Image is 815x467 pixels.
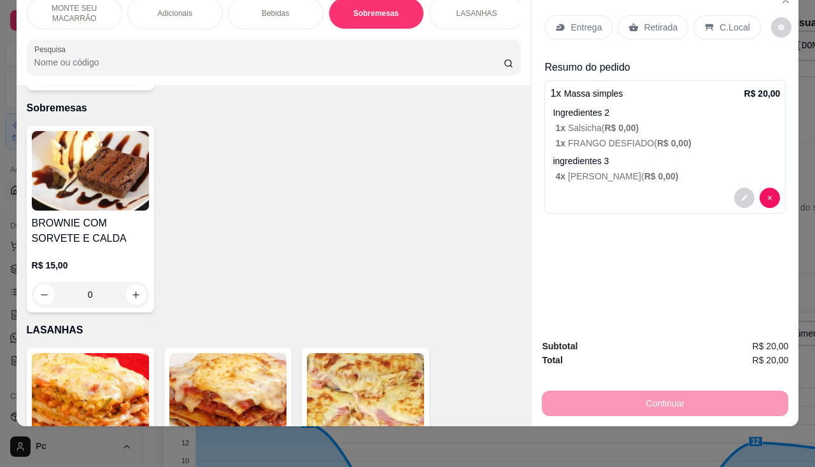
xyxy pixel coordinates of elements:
[34,44,70,55] label: Pesquisa
[553,106,780,119] p: Ingredientes 2
[555,138,567,148] span: 1 x
[126,284,146,305] button: increase-product-quantity
[555,170,780,183] p: [PERSON_NAME] (
[719,21,749,34] p: C.Local
[550,86,623,101] p: 1 x
[555,171,567,181] span: 4 x
[570,21,602,34] p: Entrega
[32,259,149,272] p: R$ 15,00
[555,123,567,133] span: 1 x
[542,341,578,351] strong: Subtotal
[771,17,791,38] button: decrease-product-quantity
[734,188,755,208] button: decrease-product-quantity
[753,353,789,367] span: R$ 20,00
[604,123,639,133] span: R$ 0,00 )
[157,8,192,18] p: Adicionais
[744,87,781,100] p: R$ 20,00
[644,21,677,34] p: Retirada
[27,101,521,116] p: Sobremesas
[544,60,786,75] p: Resumo do pedido
[553,155,780,167] p: ingredientes 3
[564,88,623,99] span: Massa simples
[542,355,562,365] strong: Total
[644,171,679,181] span: R$ 0,00 )
[27,323,521,338] p: LASANHAS
[262,8,289,18] p: Bebidas
[34,284,55,305] button: decrease-product-quantity
[32,131,149,211] img: product-image
[657,138,691,148] span: R$ 0,00 )
[353,8,399,18] p: Sobremesas
[32,353,149,433] img: product-image
[753,339,789,353] span: R$ 20,00
[760,188,780,208] button: decrease-product-quantity
[34,56,504,69] input: Pesquisa
[38,3,111,24] p: MONTE SEU MACARRÃO
[555,122,780,134] p: Salsicha (
[457,8,497,18] p: LASANHAS
[555,137,780,150] p: FRANGO DESFIADO (
[307,353,424,433] img: product-image
[32,216,149,246] h4: BROWNIE COM SORVETE E CALDA
[169,353,287,433] img: product-image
